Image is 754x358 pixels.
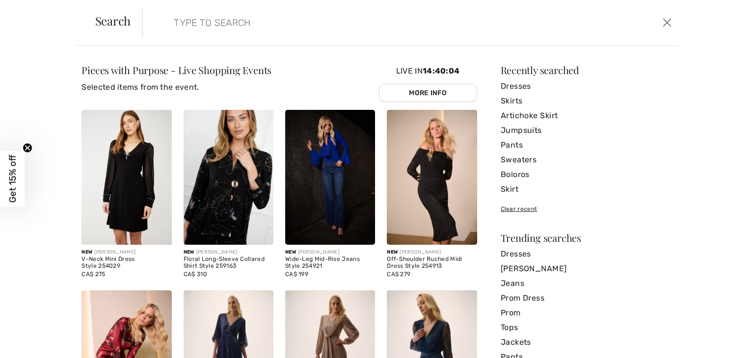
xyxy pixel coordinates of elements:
[501,233,673,243] div: Trending searches
[81,110,171,245] img: V-Neck Mini Dress Style 254029. Black
[387,249,477,256] div: [PERSON_NAME]
[501,79,673,94] a: Dresses
[166,8,537,37] input: TYPE TO SEARCH
[81,81,271,93] p: Selected items from the event.
[387,271,410,278] span: CA$ 279
[285,249,296,255] span: New
[184,271,207,278] span: CA$ 310
[501,247,673,261] a: Dresses
[501,320,673,335] a: Tops
[184,249,194,255] span: New
[95,15,131,26] span: Search
[285,271,308,278] span: CA$ 199
[81,256,171,270] div: V-Neck Mini Dress Style 254029
[501,65,673,75] div: Recently searched
[7,155,18,203] span: Get 15% off
[501,167,673,182] a: Boloros
[501,108,673,123] a: Artichoke Skirt
[501,306,673,320] a: Prom
[81,249,171,256] div: [PERSON_NAME]
[285,256,375,270] div: Wide-Leg Mid-Rise Jeans Style 254921
[23,143,32,153] button: Close teaser
[184,110,273,245] img: Floral Long-Sleeve Collared Shirt Style 259163. Black/Multi
[501,153,673,167] a: Sweaters
[81,249,92,255] span: New
[81,271,105,278] span: CA$ 275
[501,138,673,153] a: Pants
[387,256,477,270] div: Off-Shoulder Ruched Midi Dress Style 254913
[285,249,375,256] div: [PERSON_NAME]
[387,110,477,245] img: Off-Shoulder Ruched Midi Dress Style 254913. Black
[501,291,673,306] a: Prom Dress
[423,66,459,76] span: 14:40:04
[501,205,673,213] div: Clear recent
[501,94,673,108] a: Skirts
[660,15,674,30] button: Close
[379,84,477,102] a: More Info
[501,261,673,276] a: [PERSON_NAME]
[501,335,673,350] a: Jackets
[81,63,271,77] span: Pieces with Purpose - Live Shopping Events
[501,276,673,291] a: Jeans
[184,249,273,256] div: [PERSON_NAME]
[387,249,398,255] span: New
[501,123,673,138] a: Jumpsuits
[184,256,273,270] div: Floral Long-Sleeve Collared Shirt Style 259163
[501,182,673,197] a: Skirt
[379,65,477,102] div: Live In
[285,110,375,245] img: Wide-Leg Mid-Rise Jeans Style 254921. Denim Medium Blue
